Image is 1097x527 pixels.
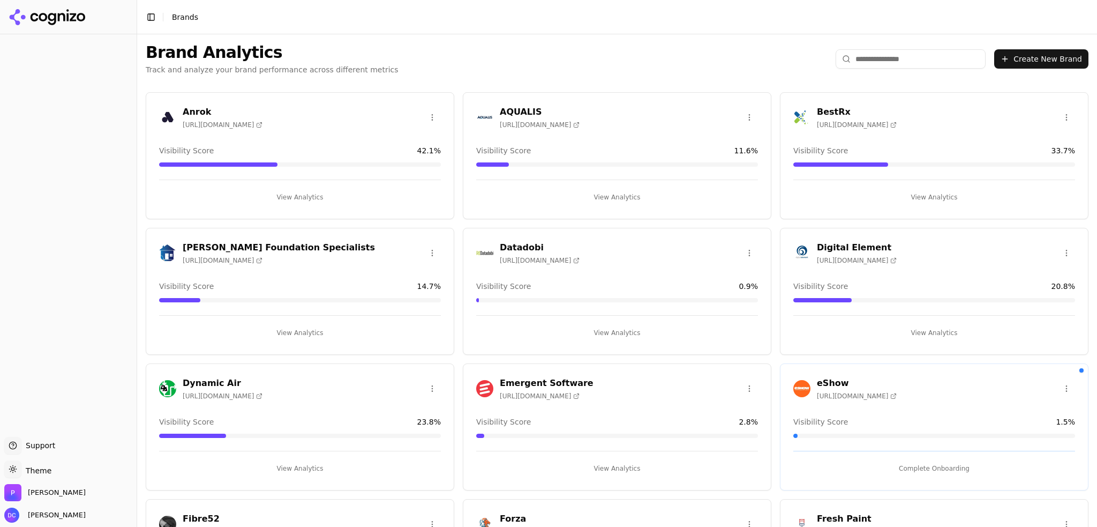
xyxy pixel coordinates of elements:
[1056,417,1075,427] span: 1.5 %
[172,13,198,21] span: Brands
[500,377,593,390] h3: Emergent Software
[500,256,580,265] span: [URL][DOMAIN_NAME]
[994,49,1088,69] button: Create New Brand
[159,189,441,206] button: View Analytics
[183,377,262,390] h3: Dynamic Air
[793,281,848,292] span: Visibility Score
[24,510,86,520] span: [PERSON_NAME]
[159,244,176,262] img: Cantey Foundation Specialists
[500,106,580,118] h3: AQUALIS
[159,109,176,126] img: Anrok
[159,281,214,292] span: Visibility Score
[793,324,1075,342] button: View Analytics
[476,145,531,156] span: Visibility Score
[4,484,21,501] img: Perrill
[476,417,531,427] span: Visibility Score
[500,121,580,129] span: [URL][DOMAIN_NAME]
[183,241,375,254] h3: [PERSON_NAME] Foundation Specialists
[500,392,580,400] span: [URL][DOMAIN_NAME]
[817,377,897,390] h3: eShow
[159,324,441,342] button: View Analytics
[793,417,848,427] span: Visibility Score
[1051,145,1075,156] span: 33.7 %
[159,417,214,427] span: Visibility Score
[417,145,441,156] span: 42.1 %
[476,380,493,397] img: Emergent Software
[793,244,810,262] img: Digital Element
[476,189,758,206] button: View Analytics
[476,281,531,292] span: Visibility Score
[146,64,399,75] p: Track and analyze your brand performance across different metrics
[183,106,262,118] h3: Anrok
[183,513,262,525] h3: Fibre52
[739,417,758,427] span: 2.8 %
[183,256,262,265] span: [URL][DOMAIN_NAME]
[4,508,86,523] button: Open user button
[28,488,86,498] span: Perrill
[739,281,758,292] span: 0.9 %
[793,189,1075,206] button: View Analytics
[817,392,897,400] span: [URL][DOMAIN_NAME]
[172,12,1067,23] nav: breadcrumb
[817,241,897,254] h3: Digital Element
[159,460,441,477] button: View Analytics
[734,145,758,156] span: 11.6 %
[476,324,758,342] button: View Analytics
[146,43,399,62] h1: Brand Analytics
[4,508,19,523] img: Dan Cole
[4,484,86,501] button: Open organization switcher
[183,392,262,400] span: [URL][DOMAIN_NAME]
[21,440,55,451] span: Support
[476,460,758,477] button: View Analytics
[500,241,580,254] h3: Datadobi
[21,466,51,475] span: Theme
[417,281,441,292] span: 14.7 %
[817,256,897,265] span: [URL][DOMAIN_NAME]
[159,145,214,156] span: Visibility Score
[476,244,493,262] img: Datadobi
[500,513,580,525] h3: Forza
[793,145,848,156] span: Visibility Score
[793,460,1075,477] button: Complete Onboarding
[793,380,810,397] img: eShow
[417,417,441,427] span: 23.8 %
[159,380,176,397] img: Dynamic Air
[817,513,897,525] h3: Fresh Paint
[817,106,897,118] h3: BestRx
[817,121,897,129] span: [URL][DOMAIN_NAME]
[793,109,810,126] img: BestRx
[1051,281,1075,292] span: 20.8 %
[183,121,262,129] span: [URL][DOMAIN_NAME]
[476,109,493,126] img: AQUALIS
